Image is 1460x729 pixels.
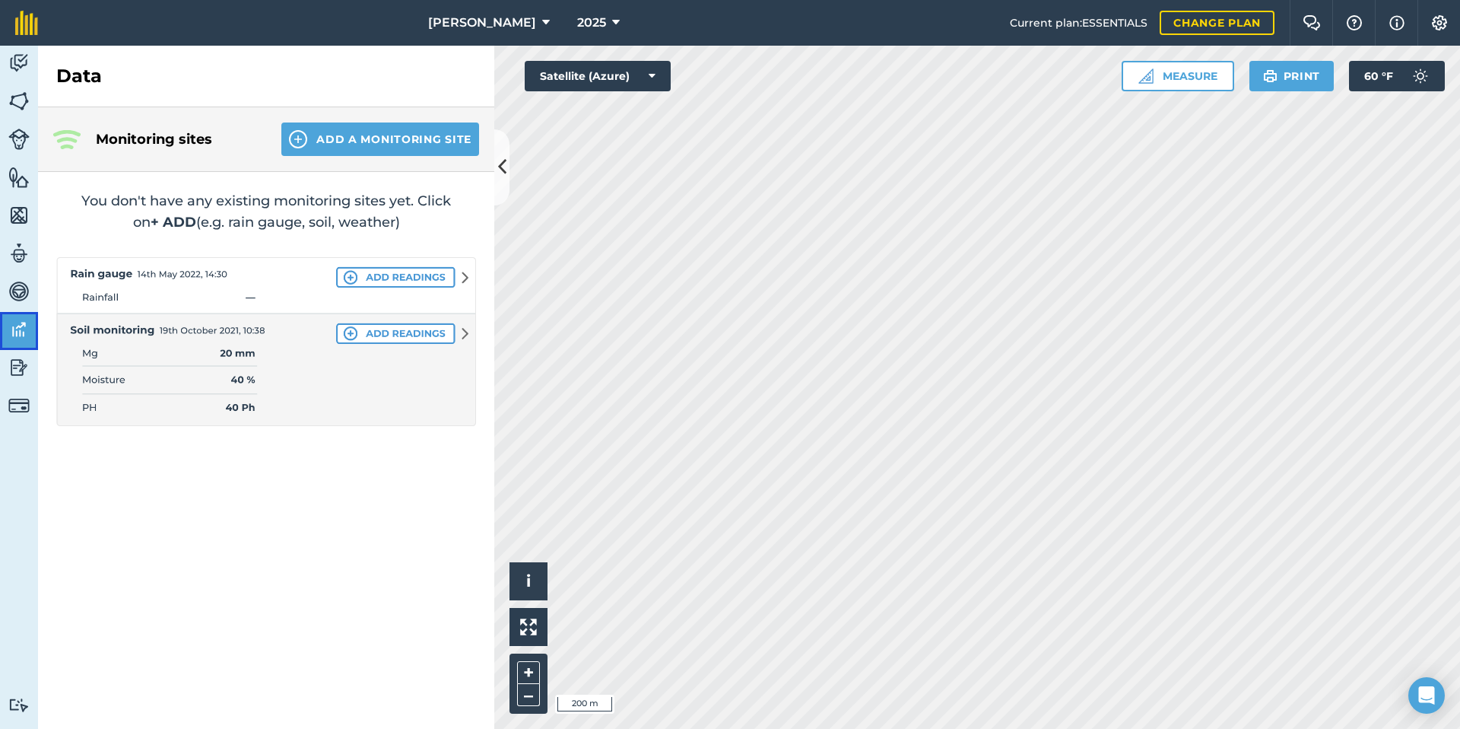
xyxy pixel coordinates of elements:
[1364,61,1393,91] span: 60 ° F
[1430,15,1449,30] img: A cog icon
[15,11,38,35] img: fieldmargin Logo
[517,684,540,706] button: –
[8,242,30,265] img: svg+xml;base64,PD94bWwgdmVyc2lvbj0iMS4wIiBlbmNvZGluZz0idXRmLTgiPz4KPCEtLSBHZW5lcmF0b3I6IEFkb2JlIE...
[8,129,30,150] img: svg+xml;base64,PD94bWwgdmVyc2lvbj0iMS4wIiBlbmNvZGluZz0idXRmLTgiPz4KPCEtLSBHZW5lcmF0b3I6IEFkb2JlIE...
[526,571,531,591] span: i
[8,166,30,189] img: svg+xml;base64,PHN2ZyB4bWxucz0iaHR0cDovL3d3dy53My5vcmcvMjAwMC9zdmciIHdpZHRoPSI1NiIgaGVpZ2h0PSI2MC...
[8,395,30,416] img: svg+xml;base64,PD94bWwgdmVyc2lvbj0iMS4wIiBlbmNvZGluZz0idXRmLTgiPz4KPCEtLSBHZW5lcmF0b3I6IEFkb2JlIE...
[525,61,671,91] button: Satellite (Azure)
[509,562,547,600] button: i
[1263,67,1277,85] img: svg+xml;base64,PHN2ZyB4bWxucz0iaHR0cDovL3d3dy53My5vcmcvMjAwMC9zdmciIHdpZHRoPSIxOSIgaGVpZ2h0PSIyNC...
[8,318,30,341] img: svg+xml;base64,PD94bWwgdmVyc2lvbj0iMS4wIiBlbmNvZGluZz0idXRmLTgiPz4KPCEtLSBHZW5lcmF0b3I6IEFkb2JlIE...
[1138,68,1154,84] img: Ruler icon
[1349,61,1445,91] button: 60 °F
[517,661,540,684] button: +
[577,14,606,32] span: 2025
[1408,677,1445,714] div: Open Intercom Messenger
[151,214,196,231] strong: + ADD
[289,130,307,148] img: svg+xml;base64,PHN2ZyB4bWxucz0iaHR0cDovL3d3dy53My5vcmcvMjAwMC9zdmciIHdpZHRoPSIxNCIgaGVpZ2h0PSIyNC...
[8,90,30,113] img: svg+xml;base64,PHN2ZyB4bWxucz0iaHR0cDovL3d3dy53My5vcmcvMjAwMC9zdmciIHdpZHRoPSI1NiIgaGVpZ2h0PSI2MC...
[56,64,102,88] h2: Data
[8,356,30,379] img: svg+xml;base64,PD94bWwgdmVyc2lvbj0iMS4wIiBlbmNvZGluZz0idXRmLTgiPz4KPCEtLSBHZW5lcmF0b3I6IEFkb2JlIE...
[428,14,536,32] span: [PERSON_NAME]
[56,190,476,233] h2: You don't have any existing monitoring sites yet. Click on (e.g. rain gauge, soil, weather)
[1122,61,1234,91] button: Measure
[281,123,479,156] button: Add a Monitoring Site
[1405,61,1436,91] img: svg+xml;base64,PD94bWwgdmVyc2lvbj0iMS4wIiBlbmNvZGluZz0idXRmLTgiPz4KPCEtLSBHZW5lcmF0b3I6IEFkb2JlIE...
[1389,14,1404,32] img: svg+xml;base64,PHN2ZyB4bWxucz0iaHR0cDovL3d3dy53My5vcmcvMjAwMC9zdmciIHdpZHRoPSIxNyIgaGVpZ2h0PSIxNy...
[8,52,30,75] img: svg+xml;base64,PD94bWwgdmVyc2lvbj0iMS4wIiBlbmNvZGluZz0idXRmLTgiPz4KPCEtLSBHZW5lcmF0b3I6IEFkb2JlIE...
[8,280,30,303] img: svg+xml;base64,PD94bWwgdmVyc2lvbj0iMS4wIiBlbmNvZGluZz0idXRmLTgiPz4KPCEtLSBHZW5lcmF0b3I6IEFkb2JlIE...
[53,130,81,149] img: Three radiating wave signals
[1010,14,1147,31] span: Current plan : ESSENTIALS
[8,204,30,227] img: svg+xml;base64,PHN2ZyB4bWxucz0iaHR0cDovL3d3dy53My5vcmcvMjAwMC9zdmciIHdpZHRoPSI1NiIgaGVpZ2h0PSI2MC...
[520,619,537,635] img: Four arrows, one pointing top left, one top right, one bottom right and the last bottom left
[8,698,30,712] img: svg+xml;base64,PD94bWwgdmVyc2lvbj0iMS4wIiBlbmNvZGluZz0idXRmLTgiPz4KPCEtLSBHZW5lcmF0b3I6IEFkb2JlIE...
[1160,11,1274,35] a: Change plan
[1249,61,1335,91] button: Print
[96,129,257,150] h4: Monitoring sites
[1345,15,1363,30] img: A question mark icon
[1303,15,1321,30] img: Two speech bubbles overlapping with the left bubble in the forefront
